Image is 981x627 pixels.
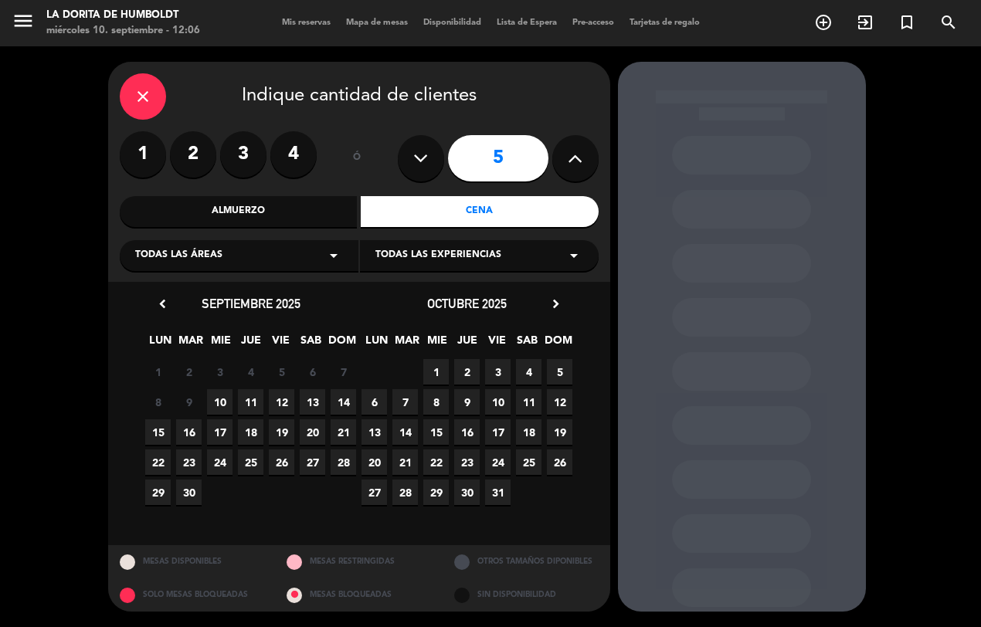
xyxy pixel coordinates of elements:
[454,389,480,415] span: 9
[516,449,541,475] span: 25
[485,480,511,505] span: 31
[423,359,449,385] span: 1
[178,331,203,357] span: MAR
[565,246,583,265] i: arrow_drop_down
[328,331,354,357] span: DOM
[176,419,202,445] span: 16
[46,8,200,23] div: La Dorita de Humboldt
[856,13,874,32] i: exit_to_app
[268,331,294,357] span: VIE
[454,480,480,505] span: 30
[416,19,489,27] span: Disponibilidad
[120,196,358,227] div: Almuerzo
[548,296,564,312] i: chevron_right
[423,480,449,505] span: 29
[547,359,572,385] span: 5
[375,248,501,263] span: Todas las experiencias
[176,449,202,475] span: 23
[331,449,356,475] span: 28
[300,359,325,385] span: 6
[362,419,387,445] span: 13
[516,419,541,445] span: 18
[238,389,263,415] span: 11
[939,13,958,32] i: search
[300,389,325,415] span: 13
[207,419,233,445] span: 17
[484,331,510,357] span: VIE
[485,449,511,475] span: 24
[202,296,300,311] span: septiembre 2025
[154,296,171,312] i: chevron_left
[12,9,35,32] i: menu
[392,480,418,505] span: 28
[443,545,610,578] div: OTROS TAMAÑOS DIPONIBLES
[443,578,610,612] div: SIN DISPONIBILIDAD
[170,131,216,178] label: 2
[454,331,480,357] span: JUE
[120,131,166,178] label: 1
[547,389,572,415] span: 12
[238,449,263,475] span: 25
[565,19,622,27] span: Pre-acceso
[489,19,565,27] span: Lista de Espera
[145,449,171,475] span: 22
[275,578,443,612] div: MESAS BLOQUEADAS
[220,131,266,178] label: 3
[332,131,382,185] div: ó
[275,545,443,578] div: MESAS RESTRINGIDAS
[108,545,276,578] div: MESAS DISPONIBLES
[423,449,449,475] span: 22
[362,449,387,475] span: 20
[392,449,418,475] span: 21
[898,13,916,32] i: turned_in_not
[392,389,418,415] span: 7
[270,131,317,178] label: 4
[331,419,356,445] span: 21
[394,331,419,357] span: MAR
[176,359,202,385] span: 2
[274,19,338,27] span: Mis reservas
[298,331,324,357] span: SAB
[454,419,480,445] span: 16
[238,359,263,385] span: 4
[485,389,511,415] span: 10
[176,389,202,415] span: 9
[208,331,233,357] span: MIE
[300,419,325,445] span: 20
[622,19,708,27] span: Tarjetas de regalo
[485,359,511,385] span: 3
[423,389,449,415] span: 8
[238,331,263,357] span: JUE
[547,419,572,445] span: 19
[135,248,222,263] span: Todas las áreas
[269,359,294,385] span: 5
[134,87,152,106] i: close
[176,480,202,505] span: 30
[392,419,418,445] span: 14
[331,389,356,415] span: 14
[423,419,449,445] span: 15
[516,389,541,415] span: 11
[145,359,171,385] span: 1
[269,389,294,415] span: 12
[145,389,171,415] span: 8
[454,449,480,475] span: 23
[207,449,233,475] span: 24
[427,296,507,311] span: octubre 2025
[454,359,480,385] span: 2
[300,449,325,475] span: 27
[145,480,171,505] span: 29
[547,449,572,475] span: 26
[207,359,233,385] span: 3
[545,331,570,357] span: DOM
[362,480,387,505] span: 27
[12,9,35,38] button: menu
[108,578,276,612] div: SOLO MESAS BLOQUEADAS
[814,13,833,32] i: add_circle_outline
[364,331,389,357] span: LUN
[424,331,450,357] span: MIE
[331,359,356,385] span: 7
[485,419,511,445] span: 17
[148,331,173,357] span: LUN
[516,359,541,385] span: 4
